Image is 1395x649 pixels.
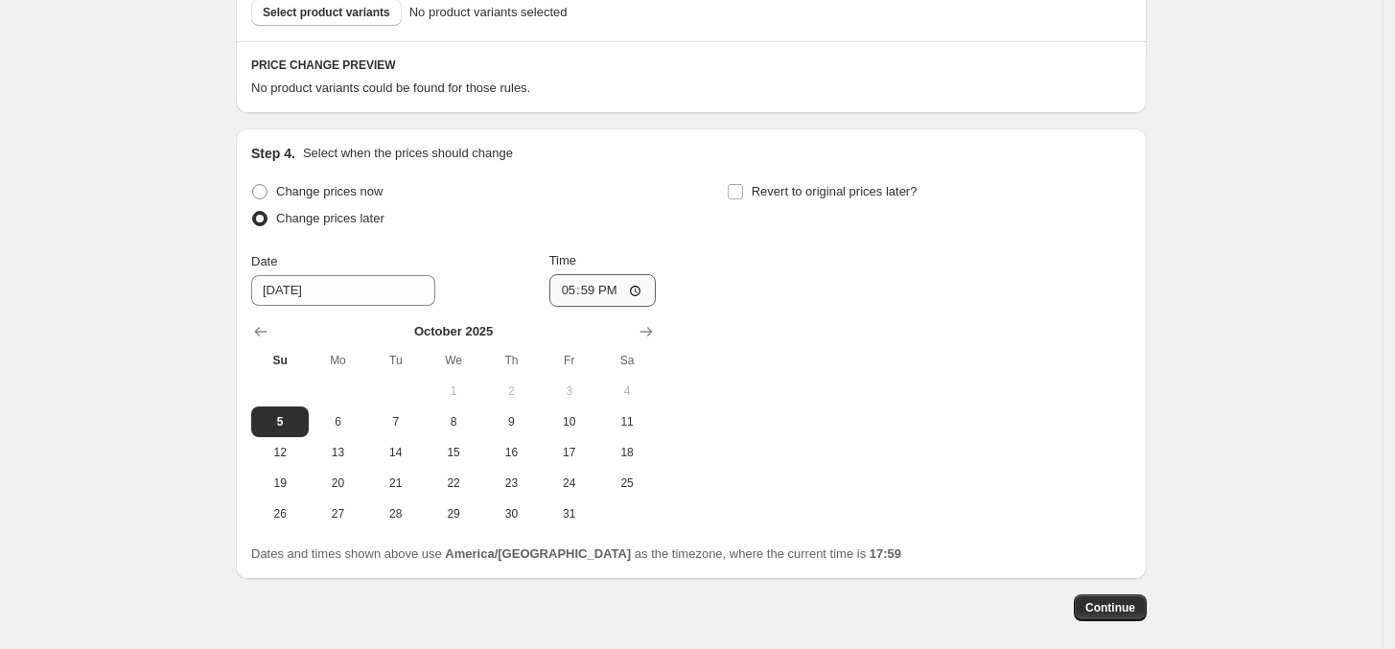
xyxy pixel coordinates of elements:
[432,506,475,522] span: 29
[425,468,482,498] button: Wednesday October 22 2025
[482,406,540,437] button: Thursday October 9 2025
[263,5,390,20] span: Select product variants
[598,345,656,376] th: Saturday
[425,498,482,529] button: Wednesday October 29 2025
[367,345,425,376] th: Tuesday
[445,546,631,561] b: America/[GEOGRAPHIC_DATA]
[425,406,482,437] button: Wednesday October 8 2025
[316,475,359,491] span: 20
[251,546,901,561] span: Dates and times shown above use as the timezone, where the current time is
[259,475,301,491] span: 19
[490,414,532,429] span: 9
[425,345,482,376] th: Wednesday
[482,345,540,376] th: Thursday
[432,445,475,460] span: 15
[432,414,475,429] span: 8
[409,3,568,22] span: No product variants selected
[375,445,417,460] span: 14
[251,437,309,468] button: Sunday October 12 2025
[548,383,591,399] span: 3
[259,353,301,368] span: Su
[309,498,366,529] button: Monday October 27 2025
[432,475,475,491] span: 22
[259,445,301,460] span: 12
[247,318,274,345] button: Show previous month, September 2025
[541,345,598,376] th: Friday
[548,414,591,429] span: 10
[375,506,417,522] span: 28
[633,318,660,345] button: Show next month, November 2025
[541,376,598,406] button: Friday October 3 2025
[375,353,417,368] span: Tu
[606,353,648,368] span: Sa
[482,468,540,498] button: Thursday October 23 2025
[259,414,301,429] span: 5
[1085,600,1135,615] span: Continue
[367,437,425,468] button: Tuesday October 14 2025
[251,345,309,376] th: Sunday
[549,274,657,307] input: 12:00
[375,475,417,491] span: 21
[425,376,482,406] button: Wednesday October 1 2025
[251,58,1131,73] h6: PRICE CHANGE PREVIEW
[251,468,309,498] button: Sunday October 19 2025
[606,445,648,460] span: 18
[432,353,475,368] span: We
[316,414,359,429] span: 6
[316,445,359,460] span: 13
[251,254,277,268] span: Date
[316,353,359,368] span: Mo
[549,253,576,267] span: Time
[482,376,540,406] button: Thursday October 2 2025
[303,144,513,163] p: Select when the prices should change
[309,468,366,498] button: Monday October 20 2025
[482,498,540,529] button: Thursday October 30 2025
[251,275,435,306] input: 10/5/2025
[490,383,532,399] span: 2
[490,475,532,491] span: 23
[251,498,309,529] button: Sunday October 26 2025
[309,345,366,376] th: Monday
[367,468,425,498] button: Tuesday October 21 2025
[309,437,366,468] button: Monday October 13 2025
[482,437,540,468] button: Thursday October 16 2025
[598,406,656,437] button: Saturday October 11 2025
[548,475,591,491] span: 24
[490,506,532,522] span: 30
[752,184,918,198] span: Revert to original prices later?
[541,468,598,498] button: Friday October 24 2025
[870,546,901,561] b: 17:59
[541,498,598,529] button: Friday October 31 2025
[432,383,475,399] span: 1
[251,406,309,437] button: Today Sunday October 5 2025
[490,445,532,460] span: 16
[541,406,598,437] button: Friday October 10 2025
[606,414,648,429] span: 11
[309,406,366,437] button: Monday October 6 2025
[598,376,656,406] button: Saturday October 4 2025
[548,353,591,368] span: Fr
[490,353,532,368] span: Th
[598,437,656,468] button: Saturday October 18 2025
[367,498,425,529] button: Tuesday October 28 2025
[541,437,598,468] button: Friday October 17 2025
[548,506,591,522] span: 31
[606,383,648,399] span: 4
[276,211,384,225] span: Change prices later
[1074,594,1147,621] button: Continue
[598,468,656,498] button: Saturday October 25 2025
[606,475,648,491] span: 25
[425,437,482,468] button: Wednesday October 15 2025
[375,414,417,429] span: 7
[251,81,530,95] span: No product variants could be found for those rules.
[276,184,383,198] span: Change prices now
[259,506,301,522] span: 26
[548,445,591,460] span: 17
[251,144,295,163] h2: Step 4.
[367,406,425,437] button: Tuesday October 7 2025
[316,506,359,522] span: 27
